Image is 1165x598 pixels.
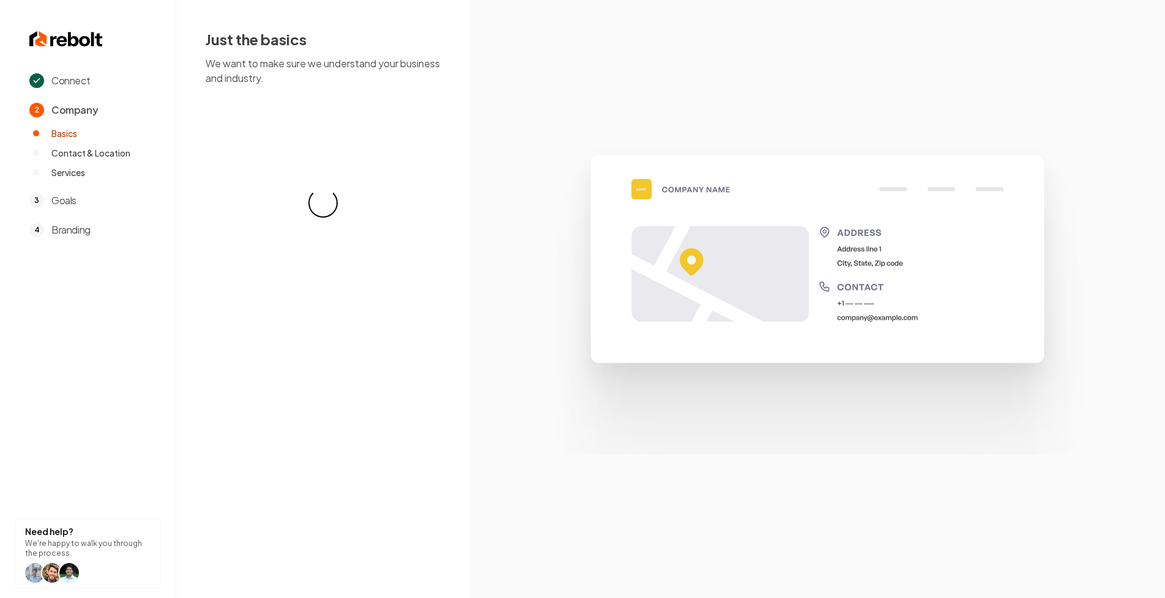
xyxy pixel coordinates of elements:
span: Connect [51,73,90,88]
img: Rebolt Logo [29,29,103,49]
img: help icon Will [42,563,62,583]
p: We want to make sure we understand your business and industry. [206,56,441,86]
strong: Need help? [25,526,73,537]
img: help icon arwin [59,563,79,583]
div: Loading [308,188,338,218]
span: Contact & Location [51,147,130,159]
span: Branding [51,223,91,237]
button: Need help?We're happy to walk you through the process.help icon Willhelp icon Willhelp icon arwin [15,519,161,588]
span: Services [51,166,85,179]
span: 4 [29,223,44,237]
h2: Just the basics [206,29,441,49]
span: Company [51,103,98,117]
span: Basics [51,127,77,139]
p: We're happy to walk you through the process. [25,539,151,558]
span: 3 [29,193,44,208]
span: Goals [51,193,76,208]
img: help icon Will [25,563,45,583]
span: 2 [29,103,44,117]
img: Google Business Profile [528,144,1107,454]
